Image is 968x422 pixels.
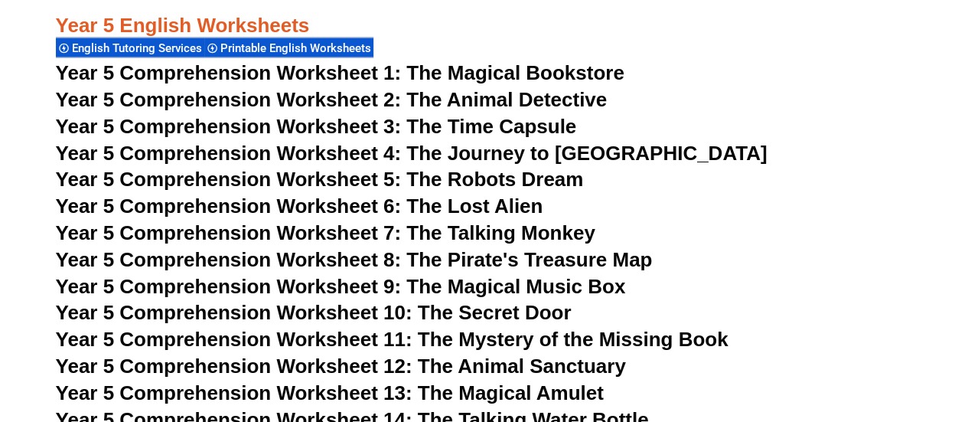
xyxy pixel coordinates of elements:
a: Year 5 Comprehension Worksheet 7: The Talking Monkey [56,221,595,244]
a: Year 5 Comprehension Worksheet 5: The Robots Dream [56,168,584,191]
a: Year 5 Comprehension Worksheet 11: The Mystery of the Missing Book [56,328,728,351]
a: Year 5 Comprehension Worksheet 10: The Secret Door [56,301,572,324]
iframe: Chat Widget [713,249,968,422]
span: Printable English Worksheets [220,41,376,55]
a: Year 5 Comprehension Worksheet 2: The Animal Detective [56,88,608,111]
a: Year 5 Comprehension Worksheet 3: The Time Capsule [56,115,577,138]
span: English Tutoring Services [72,41,207,55]
a: Year 5 Comprehension Worksheet 12: The Animal Sanctuary [56,355,626,378]
a: Year 5 Comprehension Worksheet 8: The Pirate's Treasure Map [56,248,653,271]
div: Printable English Worksheets [204,38,373,58]
a: Year 5 Comprehension Worksheet 1: The Magical Bookstore [56,61,624,84]
a: Year 5 Comprehension Worksheet 6: The Lost Alien [56,195,543,218]
a: Year 5 Comprehension Worksheet 9: The Magical Music Box [56,275,626,298]
a: Year 5 Comprehension Worksheet 13: The Magical Amulet [56,381,604,404]
div: English Tutoring Services [56,38,204,58]
a: Year 5 Comprehension Worksheet 4: The Journey to [GEOGRAPHIC_DATA] [56,142,768,165]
